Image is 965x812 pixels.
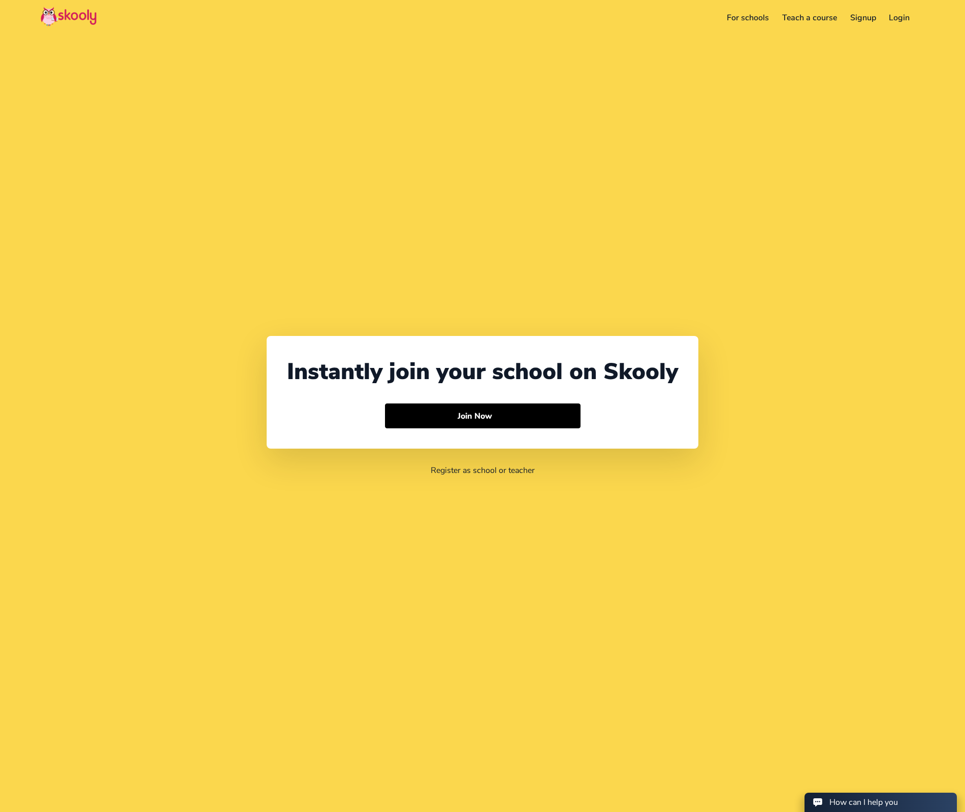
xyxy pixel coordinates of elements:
a: Login [882,10,916,26]
button: Join Nowarrow forward outline [385,403,581,429]
img: Skooly [41,7,96,26]
a: Signup [844,10,883,26]
a: Register as school or teacher [431,465,535,476]
a: For schools [721,10,776,26]
ion-icon: arrow forward outline [497,411,507,421]
div: Instantly join your school on Skooly [287,356,678,387]
a: Teach a course [776,10,844,26]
